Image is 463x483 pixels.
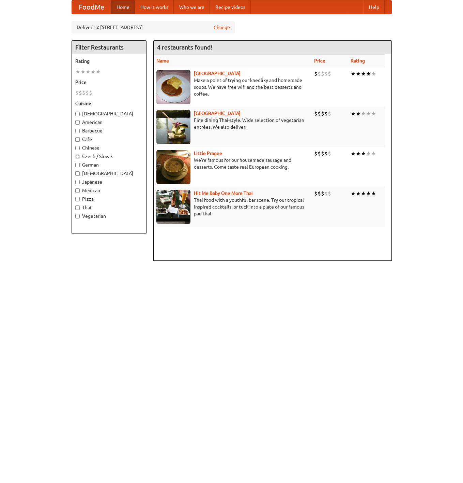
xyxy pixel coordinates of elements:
[314,110,318,117] li: $
[361,110,366,117] li: ★
[82,89,86,97] li: $
[324,110,328,117] li: $
[371,70,376,77] li: ★
[356,190,361,197] li: ★
[174,0,210,14] a: Who we are
[72,21,235,33] div: Deliver to: [STREET_ADDRESS]
[75,137,80,142] input: Cafe
[111,0,135,14] a: Home
[75,58,143,65] h5: Rating
[156,77,309,97] p: Make a point of trying our knedlíky and homemade soups. We have free wifi and the best desserts a...
[371,190,376,197] li: ★
[80,68,86,75] li: ★
[318,110,321,117] li: $
[324,150,328,157] li: $
[75,154,80,159] input: Czech / Slovak
[75,112,80,116] input: [DEMOGRAPHIC_DATA]
[351,70,356,77] li: ★
[156,110,190,144] img: satay.jpg
[75,214,80,218] input: Vegetarian
[324,70,328,77] li: $
[79,89,82,97] li: $
[75,171,80,176] input: [DEMOGRAPHIC_DATA]
[314,70,318,77] li: $
[75,146,80,150] input: Chinese
[72,0,111,14] a: FoodMe
[194,190,253,196] a: Hit Me Baby One More Thai
[75,144,143,151] label: Chinese
[135,0,174,14] a: How it works
[351,110,356,117] li: ★
[194,111,241,116] a: [GEOGRAPHIC_DATA]
[328,70,331,77] li: $
[156,70,190,104] img: czechpoint.jpg
[156,157,309,170] p: We're famous for our housemade sausage and desserts. Come taste real European cooking.
[75,100,143,107] h5: Cuisine
[321,70,324,77] li: $
[156,117,309,130] p: Fine dining Thai-style. Wide selection of vegetarian entrées. We also deliver.
[314,58,325,63] a: Price
[361,190,366,197] li: ★
[361,70,366,77] li: ★
[75,89,79,97] li: $
[86,89,89,97] li: $
[75,120,80,125] input: American
[75,163,80,167] input: German
[194,71,241,76] a: [GEOGRAPHIC_DATA]
[75,129,80,133] input: Barbecue
[328,110,331,117] li: $
[75,136,143,143] label: Cafe
[351,58,365,63] a: Rating
[75,188,80,193] input: Mexican
[96,68,101,75] li: ★
[364,0,385,14] a: Help
[371,150,376,157] li: ★
[321,150,324,157] li: $
[371,110,376,117] li: ★
[75,68,80,75] li: ★
[321,190,324,197] li: $
[324,190,328,197] li: $
[156,150,190,184] img: littleprague.jpg
[356,150,361,157] li: ★
[75,196,143,202] label: Pizza
[157,44,212,51] ng-pluralize: 4 restaurants found!
[321,110,324,117] li: $
[194,151,222,156] a: Little Prague
[75,119,143,126] label: American
[318,150,321,157] li: $
[366,70,371,77] li: ★
[366,150,371,157] li: ★
[75,153,143,160] label: Czech / Slovak
[75,110,143,117] label: [DEMOGRAPHIC_DATA]
[318,70,321,77] li: $
[75,179,143,185] label: Japanese
[351,150,356,157] li: ★
[86,68,91,75] li: ★
[91,68,96,75] li: ★
[75,170,143,177] label: [DEMOGRAPHIC_DATA]
[356,70,361,77] li: ★
[156,58,169,63] a: Name
[156,197,309,217] p: Thai food with a youthful bar scene. Try our tropical inspired cocktails, or tuck into a plate of...
[361,150,366,157] li: ★
[72,41,146,54] h4: Filter Restaurants
[75,204,143,211] label: Thai
[210,0,251,14] a: Recipe videos
[366,190,371,197] li: ★
[75,197,80,201] input: Pizza
[314,190,318,197] li: $
[75,127,143,134] label: Barbecue
[214,24,230,31] a: Change
[328,190,331,197] li: $
[75,180,80,184] input: Japanese
[314,150,318,157] li: $
[356,110,361,117] li: ★
[89,89,92,97] li: $
[75,187,143,194] label: Mexican
[328,150,331,157] li: $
